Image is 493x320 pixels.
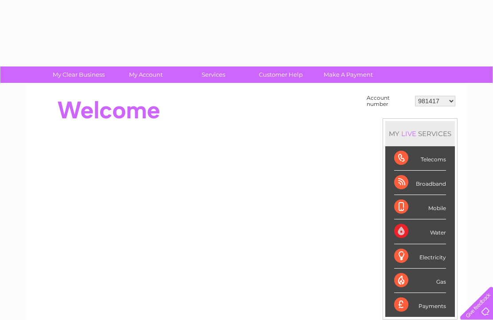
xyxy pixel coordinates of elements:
div: Telecoms [394,146,446,171]
a: Services [177,66,250,83]
div: LIVE [399,129,418,138]
a: Make A Payment [312,66,385,83]
a: My Account [110,66,183,83]
div: Electricity [394,244,446,269]
a: Customer Help [244,66,317,83]
div: Payments [394,293,446,317]
div: Gas [394,269,446,293]
div: Broadband [394,171,446,195]
div: Water [394,219,446,244]
td: Account number [364,93,413,109]
a: My Clear Business [42,66,115,83]
div: Mobile [394,195,446,219]
div: MY SERVICES [385,121,455,146]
